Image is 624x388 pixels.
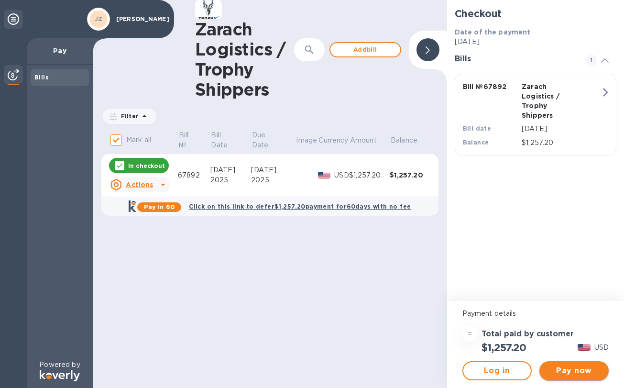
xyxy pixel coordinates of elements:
p: Image [296,135,317,145]
div: $1,257.20 [349,170,390,180]
div: [DATE], [210,165,252,175]
p: Payment details [462,309,609,319]
img: Logo [40,370,80,381]
span: Balance [391,135,430,145]
h1: Zarach Logistics / Trophy Shippers [195,19,294,100]
b: JZ [95,15,103,22]
h3: Bills [455,55,574,64]
span: Bill Date [211,130,250,150]
p: Bill Date [211,130,238,150]
button: Log in [462,361,532,380]
p: Amount [350,135,377,145]
p: [PERSON_NAME] [116,16,164,22]
img: USD [318,172,331,178]
p: Currency [318,135,348,145]
p: Bill № [179,130,197,150]
b: Bill date [463,125,492,132]
p: [DATE] [522,124,601,134]
span: Due Date [252,130,295,150]
b: Pay in 60 [144,203,175,211]
span: Log in [471,365,523,377]
p: Due Date [252,130,282,150]
p: Powered by [39,360,80,370]
p: Mark all [126,135,151,145]
span: Pay now [547,365,601,377]
div: 67892 [178,170,210,180]
div: 2025 [251,175,295,185]
b: Bills [34,74,49,81]
p: Bill № 67892 [463,82,518,91]
div: 2025 [210,175,252,185]
p: In checkout [128,162,165,170]
span: 1 [586,55,597,66]
p: Balance [391,135,417,145]
h2: Checkout [455,8,616,20]
b: Balance [463,139,489,146]
button: Pay now [539,361,609,380]
p: $1,257.20 [522,138,601,148]
b: Click on this link to defer $1,257.20 payment for 60 days with no fee [189,203,411,210]
p: [DATE] [455,37,616,47]
h3: Total paid by customer [482,330,574,339]
u: Actions [126,181,153,188]
span: Bill № [179,130,209,150]
div: = [462,326,478,342]
div: [DATE], [251,165,295,175]
button: Addbill [329,42,401,57]
div: $1,257.20 [390,170,430,180]
span: Add bill [338,44,393,55]
h2: $1,257.20 [482,342,526,354]
p: Pay [34,46,85,55]
img: USD [578,344,591,351]
b: Date of the payment [455,28,531,36]
p: USD [334,170,349,180]
button: Bill №67892Zarach Logistics / Trophy ShippersBill date[DATE]Balance$1,257.20 [455,74,616,156]
p: USD [594,343,609,353]
span: Amount [350,135,389,145]
p: Filter [117,112,139,120]
p: Zarach Logistics / Trophy Shippers [522,82,577,120]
